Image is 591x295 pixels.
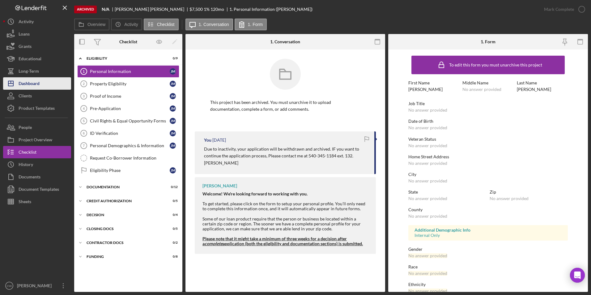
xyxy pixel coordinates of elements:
div: Educational [19,53,41,66]
div: No answer provided [490,196,529,201]
div: Project Overview [19,134,52,147]
a: 7Personal Demographics & InformationJM [77,139,179,152]
div: J M [170,105,176,112]
div: J M [170,81,176,87]
div: J M [170,118,176,124]
div: CREDIT AUTHORIZATION [87,199,162,203]
div: No answer provided [408,143,447,148]
div: City [408,172,568,177]
strong: Please note that it might take a minimum of three weeks for a decision after a application (both ... [202,236,363,246]
button: Long-Term [3,65,71,77]
div: [PERSON_NAME] [517,87,551,92]
div: Funding [87,255,162,259]
button: Grants [3,40,71,53]
div: 0 / 5 [167,199,178,203]
div: 1. Personal Information ([PERSON_NAME]) [229,7,313,12]
div: To get started, please click on the form to setup your personal profile. You'll only need to comp... [202,191,370,211]
button: Sheets [3,195,71,208]
div: Zip [490,190,568,195]
button: History [3,158,71,171]
button: Mark Complete [538,3,588,15]
div: J M [170,130,176,136]
div: [PERSON_NAME] [PERSON_NAME] [115,7,189,12]
div: Mark Complete [544,3,574,15]
time: 2024-07-26 15:55 [212,138,226,143]
div: Decision [87,213,162,217]
div: Race [408,264,568,269]
div: Documentation [87,185,162,189]
div: No answer provided [462,87,501,92]
div: CLOSING DOCS [87,227,162,231]
div: Date of Birth [408,119,568,124]
div: 0 / 12 [167,185,178,189]
div: [PERSON_NAME] [408,87,443,92]
label: 1. Conversation [199,22,229,27]
a: 6ID VerificationJM [77,127,179,139]
div: 0 / 8 [167,255,178,259]
div: Contractor Docs [87,241,162,245]
label: Activity [124,22,138,27]
a: Eligibility PhaseJM [77,164,179,177]
button: Project Overview [3,134,71,146]
button: Loans [3,28,71,40]
div: Last Name [517,80,568,85]
em: complete [205,241,223,246]
div: Activity [19,15,34,29]
p: [PERSON_NAME] [204,160,368,166]
div: Home Street Address [408,154,568,159]
div: You [204,138,211,143]
label: Checklist [157,22,175,27]
div: No answer provided [408,271,447,276]
div: Some of our loan product require that the person or business be located within a certain zip code... [202,216,370,231]
div: Veteran Status [408,137,568,142]
div: 120 mo [210,7,224,12]
div: No answer provided [408,196,447,201]
a: Activity [3,15,71,28]
div: No answer provided [408,161,447,166]
tspan: 4 [83,107,85,110]
div: Job Title [408,101,568,106]
a: 4Pre-ApplicationJM [77,102,179,115]
tspan: 2 [83,82,85,86]
div: History [19,158,33,172]
div: State [408,190,487,195]
tspan: 7 [83,144,85,147]
div: Eligibility [87,57,162,60]
strong: Welcome! We're looking forward to working with you. [202,191,308,196]
button: Activity [111,19,142,30]
tspan: 5 [83,119,85,123]
tspan: 1 [83,70,85,73]
a: Document Templates [3,183,71,195]
button: Checklist [3,146,71,158]
div: Checklist [119,39,137,44]
div: 0 / 4 [167,213,178,217]
div: Long-Term [19,65,39,79]
div: County [408,207,568,212]
button: Documents [3,171,71,183]
button: Clients [3,90,71,102]
div: Gender [408,247,568,252]
div: Product Templates [19,102,55,116]
div: Archived [74,6,97,13]
a: Educational [3,53,71,65]
tspan: 6 [83,131,85,135]
a: People [3,121,71,134]
a: 1Personal InformationJM [77,65,179,78]
a: 2Property EligibilityJM [77,78,179,90]
button: Dashboard [3,77,71,90]
div: Checklist [19,146,36,160]
p: Due to inactivity, your application will be withdrawn and archived. IF you want to continue the a... [204,146,368,160]
div: Pre-Application [90,106,170,111]
b: N/A [102,7,109,12]
div: Internal Only [415,233,562,238]
a: Product Templates [3,102,71,114]
div: Additional Demographic Info [415,228,562,233]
